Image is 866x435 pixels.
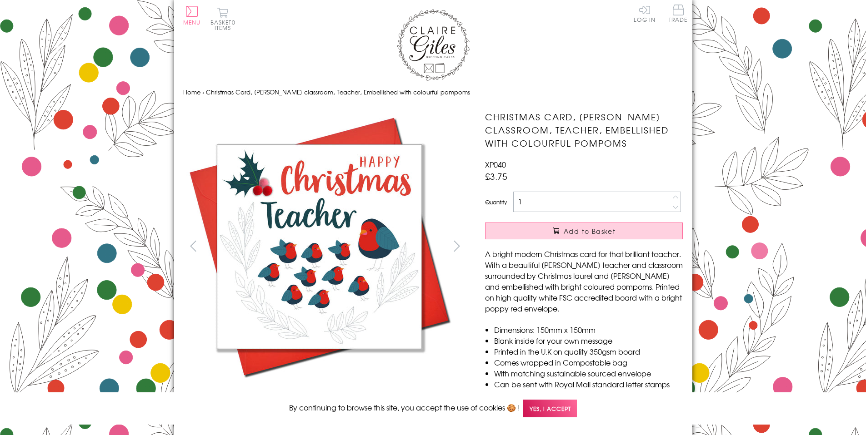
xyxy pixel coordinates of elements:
button: Menu [183,6,201,25]
span: › [202,88,204,96]
button: Add to Basket [485,222,683,239]
span: Yes, I accept [523,400,577,417]
p: A bright modern Christmas card for that brilliant teacher. With a beautiful [PERSON_NAME] teacher... [485,248,683,314]
a: Home [183,88,200,96]
span: 0 items [215,18,235,32]
button: next [446,236,467,256]
img: Christmas Card, Robin classroom, Teacher, Embellished with colourful pompoms [183,110,456,383]
label: Quantity [485,198,507,206]
a: Log In [634,5,656,22]
li: Dimensions: 150mm x 150mm [494,324,683,335]
span: Add to Basket [564,227,616,236]
li: Can be sent with Royal Mail standard letter stamps [494,379,683,390]
a: Trade [669,5,688,24]
span: Trade [669,5,688,22]
nav: breadcrumbs [183,83,683,102]
span: Menu [183,18,201,26]
li: Blank inside for your own message [494,335,683,346]
h1: Christmas Card, [PERSON_NAME] classroom, Teacher, Embellished with colourful pompoms [485,110,683,149]
li: With matching sustainable sourced envelope [494,368,683,379]
li: Comes wrapped in Compostable bag [494,357,683,368]
span: Christmas Card, [PERSON_NAME] classroom, Teacher, Embellished with colourful pompoms [206,88,470,96]
img: Christmas Card, Robin classroom, Teacher, Embellished with colourful pompoms [467,110,740,383]
button: prev [183,236,204,256]
button: Basket0 items [210,7,235,30]
span: XP040 [485,159,506,170]
img: Claire Giles Greetings Cards [397,9,470,81]
span: £3.75 [485,170,507,183]
li: Printed in the U.K on quality 350gsm board [494,346,683,357]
